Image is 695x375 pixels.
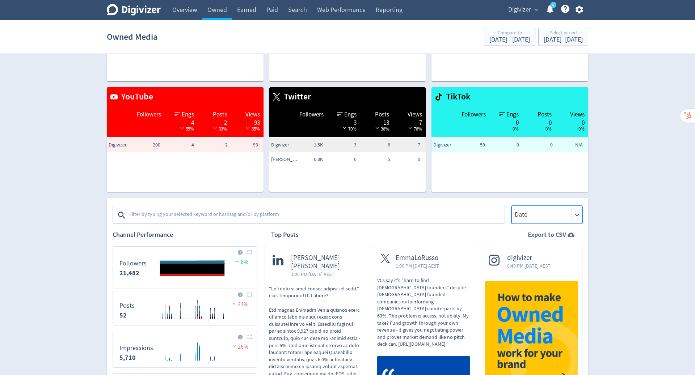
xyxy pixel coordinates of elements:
[119,302,135,310] dt: Posts
[116,334,254,365] svg: Impressions 5,710
[544,37,583,43] div: [DATE] - [DATE]
[559,119,585,124] div: 0
[119,311,127,320] strong: 52
[521,138,555,152] td: 0
[271,230,299,239] h2: Top Posts
[244,126,260,132] span: 65%
[291,254,358,270] span: [PERSON_NAME] [PERSON_NAME]
[178,126,194,132] span: 55%
[271,141,300,149] span: Digivizer
[325,152,358,167] td: 0
[407,126,422,132] span: 78%
[119,269,139,277] strong: 21,482
[107,87,264,192] table: customized table
[116,292,254,322] svg: Posts 52
[555,138,588,152] td: N/A
[407,125,414,131] img: negative-performance-white.svg
[269,87,426,192] table: customized table
[299,110,324,119] span: Followers
[331,119,357,124] div: 3
[453,138,487,152] td: 59
[213,110,227,119] span: Posts
[119,353,136,362] strong: 5,710
[280,91,311,103] span: Twitter
[358,152,392,167] td: 5
[408,110,422,119] span: Views
[396,254,439,262] span: EmmaLoRusso
[204,321,213,327] text: 08/09
[358,138,392,152] td: 8
[375,110,389,119] span: Posts
[211,125,219,131] img: negative-performance-white.svg
[244,125,252,131] img: negative-performance-white.svg
[341,125,348,131] img: negative-performance-white.svg
[489,30,530,37] div: Compare to
[544,30,583,37] div: Select period
[528,230,566,239] strong: Export to CSV
[233,259,241,264] img: positive-performance.svg
[247,334,252,339] img: Placeholder
[542,126,552,132] span: _ 0%
[231,301,248,308] span: 21%
[533,7,539,13] span: expand_more
[247,250,252,255] img: Placeholder
[178,125,186,131] img: negative-performance-white.svg
[229,138,263,152] td: 93
[575,126,585,132] span: _ 0%
[107,25,157,48] h1: Owned Media
[182,110,194,119] span: Engs
[201,119,227,124] div: 2
[509,126,519,132] span: _ 0%
[538,28,588,46] button: Select period[DATE]- [DATE]
[550,2,556,8] a: 5
[233,259,248,266] span: 6%
[392,138,426,152] td: 7
[109,141,138,149] span: Digivizer
[247,292,252,297] img: Placeholder
[116,250,254,280] svg: Followers 21,482
[174,321,183,327] text: 25/08
[489,37,530,43] div: [DATE] - [DATE]
[484,28,535,46] button: Compare to[DATE] - [DATE]
[442,91,471,103] span: TikTok
[245,110,260,119] span: Views
[374,125,381,131] img: negative-performance-white.svg
[493,119,519,124] div: 0
[374,126,389,132] span: 38%
[234,119,260,124] div: 93
[231,301,238,306] img: negative-performance.svg
[507,254,551,262] span: digivizer
[291,152,325,167] td: 6.8K
[552,3,554,8] text: 5
[196,138,229,152] td: 2
[168,119,194,124] div: 4
[377,277,470,348] p: VCs say it's "hard to find [DEMOGRAPHIC_DATA] founders" despite [DEMOGRAPHIC_DATA] founded compan...
[506,4,540,16] button: Digivizer
[231,343,248,350] span: 26%
[325,138,358,152] td: 3
[341,126,357,132] span: 70%
[204,364,213,369] text: 08/09
[231,343,238,349] img: negative-performance.svg
[506,110,519,119] span: Engs
[291,270,358,278] span: 1:00 PM [DATE] AEST
[462,110,486,119] span: Followers
[211,126,227,132] span: 33%
[162,138,196,152] td: 4
[271,156,300,163] span: Emma Lo Russo
[570,110,585,119] span: Views
[118,91,153,103] span: YouTube
[431,87,588,192] table: customized table
[113,230,257,239] h2: Channel Performance
[396,119,422,124] div: 7
[392,152,426,167] td: 0
[291,138,325,152] td: 1.5K
[538,110,552,119] span: Posts
[433,141,462,149] span: Digivizer
[344,110,357,119] span: Engs
[137,110,161,119] span: Followers
[129,138,162,152] td: 200
[526,119,552,124] div: 0
[119,344,153,352] dt: Impressions
[119,259,147,268] dt: Followers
